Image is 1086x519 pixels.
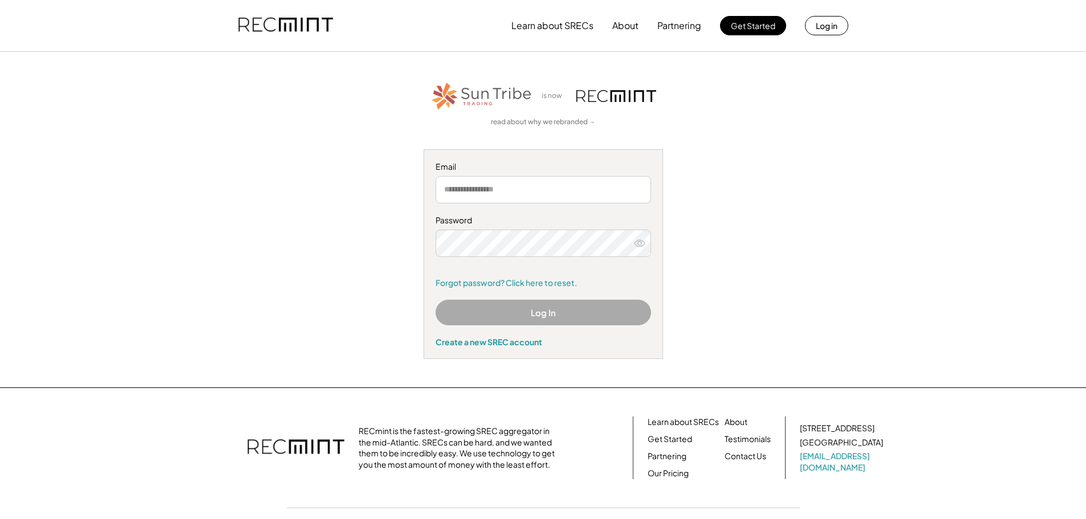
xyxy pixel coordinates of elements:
a: Partnering [648,451,686,462]
a: Contact Us [725,451,766,462]
div: [GEOGRAPHIC_DATA] [800,437,883,448]
div: RECmint is the fastest-growing SREC aggregator in the mid-Atlantic. SRECs can be hard, and we wan... [359,426,561,470]
a: Learn about SRECs [648,416,719,428]
div: [STREET_ADDRESS] [800,423,875,434]
a: Get Started [648,434,692,445]
img: recmint-logotype%403x.png [247,428,344,468]
button: Get Started [720,16,786,35]
a: [EMAIL_ADDRESS][DOMAIN_NAME] [800,451,885,473]
div: Password [436,215,651,226]
a: Forgot password? Click here to reset. [436,277,651,289]
button: Learn about SRECs [511,14,593,37]
img: STT_Horizontal_Logo%2B-%2BColor.png [430,80,533,112]
button: Log In [436,300,651,325]
img: recmint-logotype%403x.png [576,90,656,102]
a: Testimonials [725,434,771,445]
button: About [612,14,638,37]
button: Partnering [657,14,701,37]
a: Our Pricing [648,468,689,479]
div: Create a new SREC account [436,337,651,347]
img: recmint-logotype%403x.png [238,6,333,45]
a: read about why we rebranded → [491,117,596,127]
button: Log in [805,16,848,35]
div: is now [539,91,571,101]
a: About [725,416,747,428]
div: Email [436,161,651,173]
